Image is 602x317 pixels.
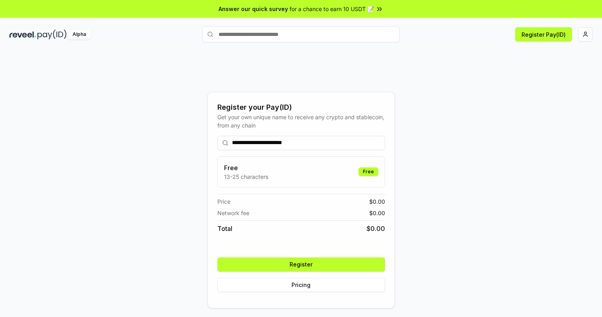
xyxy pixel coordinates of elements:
[217,224,232,233] span: Total
[224,173,268,181] p: 13-25 characters
[515,27,572,41] button: Register Pay(ID)
[359,167,378,176] div: Free
[217,102,385,113] div: Register your Pay(ID)
[217,197,230,206] span: Price
[217,257,385,272] button: Register
[366,224,385,233] span: $ 0.00
[224,163,268,173] h3: Free
[37,30,67,39] img: pay_id
[369,197,385,206] span: $ 0.00
[369,209,385,217] span: $ 0.00
[217,113,385,129] div: Get your own unique name to receive any crypto and stablecoin, from any chain
[9,30,36,39] img: reveel_dark
[290,5,374,13] span: for a chance to earn 10 USDT 📝
[68,30,90,39] div: Alpha
[217,278,385,292] button: Pricing
[219,5,288,13] span: Answer our quick survey
[217,209,249,217] span: Network fee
